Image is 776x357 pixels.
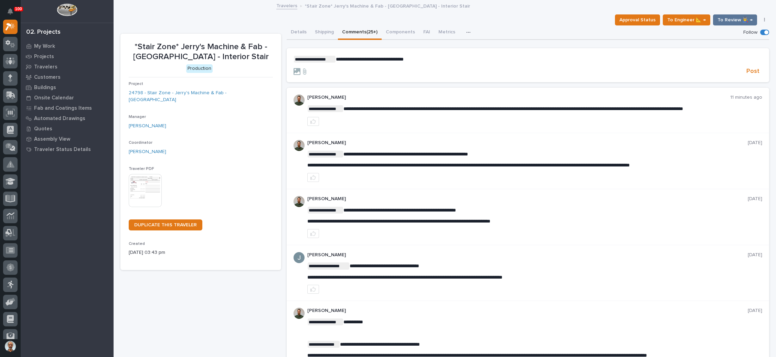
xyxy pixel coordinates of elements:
[663,14,710,25] button: To Engineer 📐 →
[21,51,114,62] a: Projects
[129,82,143,86] span: Project
[3,339,18,354] button: users-avatar
[34,74,61,80] p: Customers
[34,85,56,91] p: Buildings
[307,196,748,202] p: [PERSON_NAME]
[57,3,77,16] img: Workspace Logo
[748,252,762,258] p: [DATE]
[129,242,145,246] span: Created
[307,95,730,100] p: [PERSON_NAME]
[129,167,154,171] span: Traveler PDF
[129,249,273,256] p: [DATE] 03:43 pm
[26,29,61,36] div: 02. Projects
[748,308,762,314] p: [DATE]
[34,64,57,70] p: Travelers
[21,113,114,123] a: Automated Drawings
[129,122,166,130] a: [PERSON_NAME]
[307,140,748,146] p: [PERSON_NAME]
[129,141,152,145] span: Coordinator
[713,14,757,25] button: To Review 👨‍🏭 →
[307,252,748,258] p: [PERSON_NAME]
[129,89,273,104] a: 24798 - Stair Zone - Jerry's Machine & Fab - [GEOGRAPHIC_DATA]
[21,103,114,113] a: Fab and Coatings Items
[34,147,91,153] p: Traveler Status Details
[744,67,762,75] button: Post
[34,43,55,50] p: My Work
[748,196,762,202] p: [DATE]
[307,173,319,182] button: like this post
[294,252,305,263] img: ACg8ocIJHU6JEmo4GV-3KL6HuSvSpWhSGqG5DdxF6tKpN6m2=s96-c
[746,67,759,75] span: Post
[434,25,459,40] button: Metrics
[307,229,319,238] button: like this post
[307,308,748,314] p: [PERSON_NAME]
[615,14,660,25] button: Approval Status
[129,148,166,155] a: [PERSON_NAME]
[717,16,753,24] span: To Review 👨‍🏭 →
[134,223,197,227] span: DUPLICATE THIS TRAVELER
[307,117,319,126] button: like this post
[287,25,311,40] button: Details
[338,25,382,40] button: Comments (25+)
[34,116,85,122] p: Automated Drawings
[305,2,470,9] p: *Stair Zone* Jerry's Machine & Fab - [GEOGRAPHIC_DATA] - Interior Stair
[21,134,114,144] a: Assembly View
[294,140,305,151] img: AATXAJw4slNr5ea0WduZQVIpKGhdapBAGQ9xVsOeEvl5=s96-c
[21,144,114,154] a: Traveler Status Details
[307,285,319,294] button: like this post
[21,72,114,82] a: Customers
[34,95,74,101] p: Onsite Calendar
[3,4,18,19] button: Notifications
[34,126,52,132] p: Quotes
[294,95,305,106] img: AATXAJw4slNr5ea0WduZQVIpKGhdapBAGQ9xVsOeEvl5=s96-c
[294,196,305,207] img: AATXAJw4slNr5ea0WduZQVIpKGhdapBAGQ9xVsOeEvl5=s96-c
[382,25,419,40] button: Components
[186,64,213,73] div: Production
[15,7,22,11] p: 100
[276,1,297,9] a: Travelers
[730,95,762,100] p: 11 minutes ago
[667,16,706,24] span: To Engineer 📐 →
[21,82,114,93] a: Buildings
[129,219,202,230] a: DUPLICATE THIS TRAVELER
[9,8,18,19] div: Notifications100
[21,41,114,51] a: My Work
[21,123,114,134] a: Quotes
[21,93,114,103] a: Onsite Calendar
[34,105,92,111] p: Fab and Coatings Items
[129,42,273,62] p: *Stair Zone* Jerry's Machine & Fab - [GEOGRAPHIC_DATA] - Interior Stair
[21,62,114,72] a: Travelers
[129,115,146,119] span: Manager
[619,16,656,24] span: Approval Status
[34,136,70,142] p: Assembly View
[311,25,338,40] button: Shipping
[419,25,434,40] button: FAI
[743,30,757,35] p: Follow
[294,308,305,319] img: AATXAJw4slNr5ea0WduZQVIpKGhdapBAGQ9xVsOeEvl5=s96-c
[748,140,762,146] p: [DATE]
[34,54,54,60] p: Projects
